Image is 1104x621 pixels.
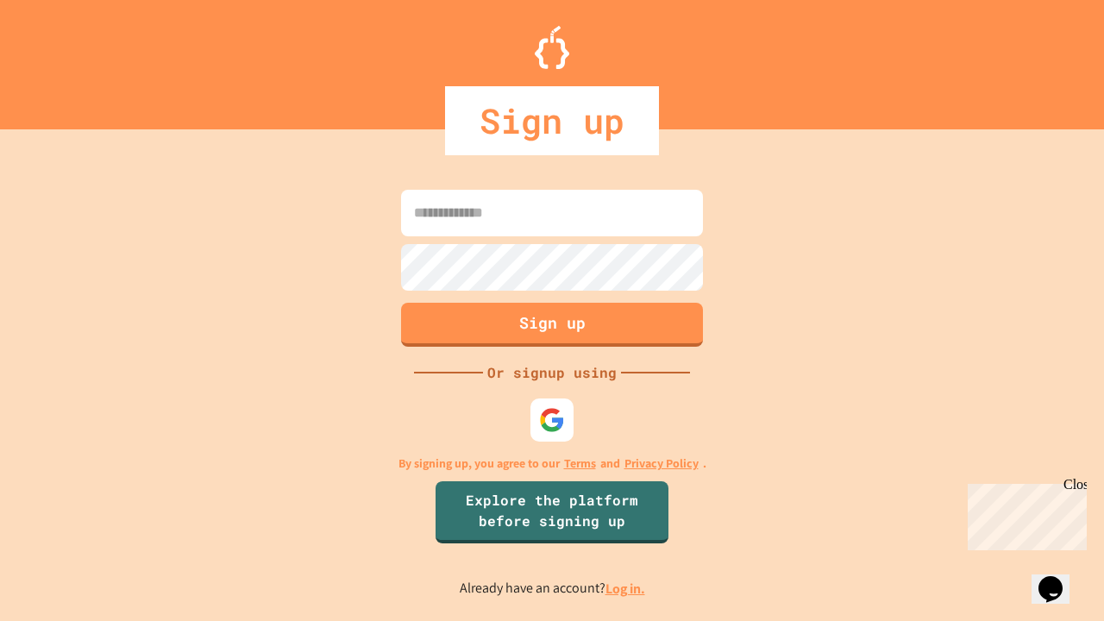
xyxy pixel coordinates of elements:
[460,578,645,599] p: Already have an account?
[535,26,569,69] img: Logo.svg
[483,362,621,383] div: Or signup using
[398,455,706,473] p: By signing up, you agree to our and .
[401,303,703,347] button: Sign up
[539,407,565,433] img: google-icon.svg
[961,477,1087,550] iframe: chat widget
[7,7,119,110] div: Chat with us now!Close
[1032,552,1087,604] iframe: chat widget
[445,86,659,155] div: Sign up
[605,580,645,598] a: Log in.
[436,481,668,543] a: Explore the platform before signing up
[564,455,596,473] a: Terms
[624,455,699,473] a: Privacy Policy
